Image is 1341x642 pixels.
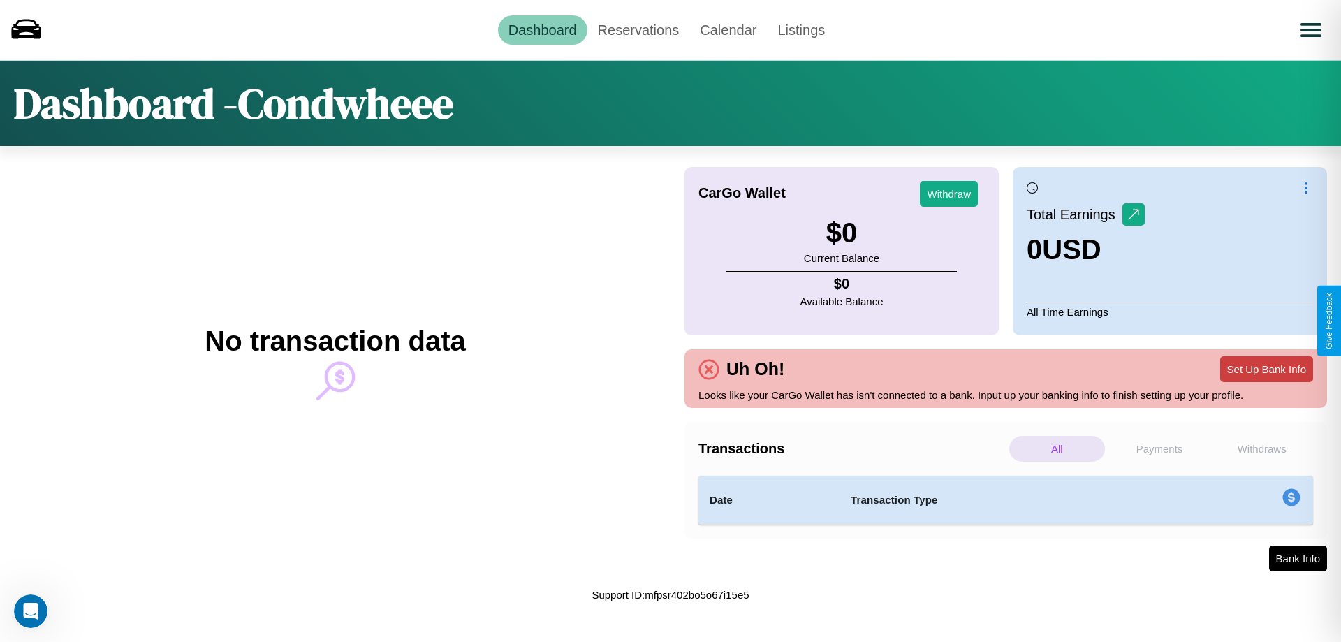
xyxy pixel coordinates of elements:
[920,181,978,207] button: Withdraw
[698,185,786,201] h4: CarGo Wallet
[800,292,884,311] p: Available Balance
[1009,436,1105,462] p: All
[719,359,791,379] h4: Uh Oh!
[851,492,1168,509] h4: Transaction Type
[14,594,47,628] iframe: Intercom live chat
[698,386,1313,404] p: Looks like your CarGo Wallet has isn't connected to a bank. Input up your banking info to finish ...
[1269,546,1327,571] button: Bank Info
[689,15,767,45] a: Calendar
[698,476,1313,525] table: simple table
[1220,356,1313,382] button: Set Up Bank Info
[1324,293,1334,349] div: Give Feedback
[14,75,453,132] h1: Dashboard - Condwheee
[205,326,465,357] h2: No transaction data
[710,492,828,509] h4: Date
[498,15,587,45] a: Dashboard
[592,585,749,604] p: Support ID: mfpsr402bo5o67i15e5
[804,217,879,249] h3: $ 0
[1027,202,1122,227] p: Total Earnings
[800,276,884,292] h4: $ 0
[1112,436,1208,462] p: Payments
[1291,10,1331,50] button: Open menu
[804,249,879,268] p: Current Balance
[1214,436,1310,462] p: Withdraws
[1027,234,1145,265] h3: 0 USD
[698,441,1006,457] h4: Transactions
[767,15,835,45] a: Listings
[1027,302,1313,321] p: All Time Earnings
[587,15,690,45] a: Reservations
